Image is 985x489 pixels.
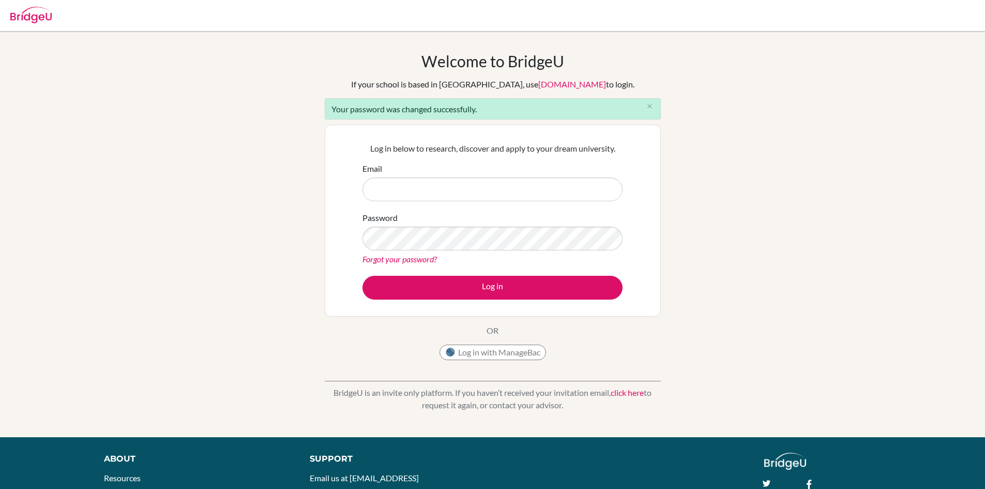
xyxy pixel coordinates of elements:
[104,453,286,465] div: About
[104,473,141,483] a: Resources
[10,7,52,23] img: Bridge-U
[764,453,806,470] img: logo_white@2x-f4f0deed5e89b7ecb1c2cc34c3e3d731f90f0f143d5ea2071677605dd97b5244.png
[538,79,606,89] a: [DOMAIN_NAME]
[325,387,661,411] p: BridgeU is an invite only platform. If you haven’t received your invitation email, to request it ...
[646,102,654,110] i: close
[362,212,398,224] label: Password
[310,453,480,465] div: Support
[362,142,623,155] p: Log in below to research, discover and apply to your dream university.
[362,254,437,264] a: Forgot your password?
[362,276,623,300] button: Log in
[421,52,564,70] h1: Welcome to BridgeU
[351,78,634,91] div: If your school is based in [GEOGRAPHIC_DATA], use to login.
[362,162,382,175] label: Email
[440,345,546,360] button: Log in with ManageBac
[487,324,498,337] p: OR
[325,98,661,120] div: Your password was changed successfully.
[611,388,644,397] a: click here
[640,99,660,114] button: Close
